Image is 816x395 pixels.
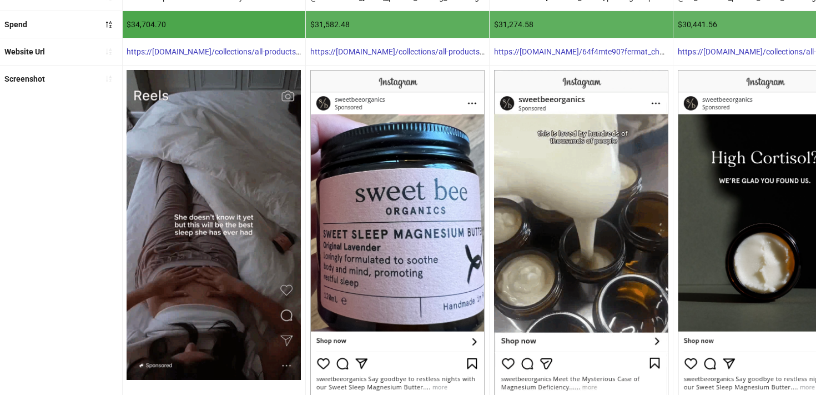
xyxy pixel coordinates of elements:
[122,11,305,38] div: $34,704.70
[105,21,113,28] span: sort-descending
[105,75,113,83] span: sort-ascending
[105,48,113,56] span: sort-ascending
[4,47,45,56] b: Website Url
[490,11,673,38] div: $31,274.58
[306,11,489,38] div: $31,582.48
[4,20,27,29] b: Spend
[4,74,45,83] b: Screenshot
[127,70,301,380] img: Screenshot 120229004448860561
